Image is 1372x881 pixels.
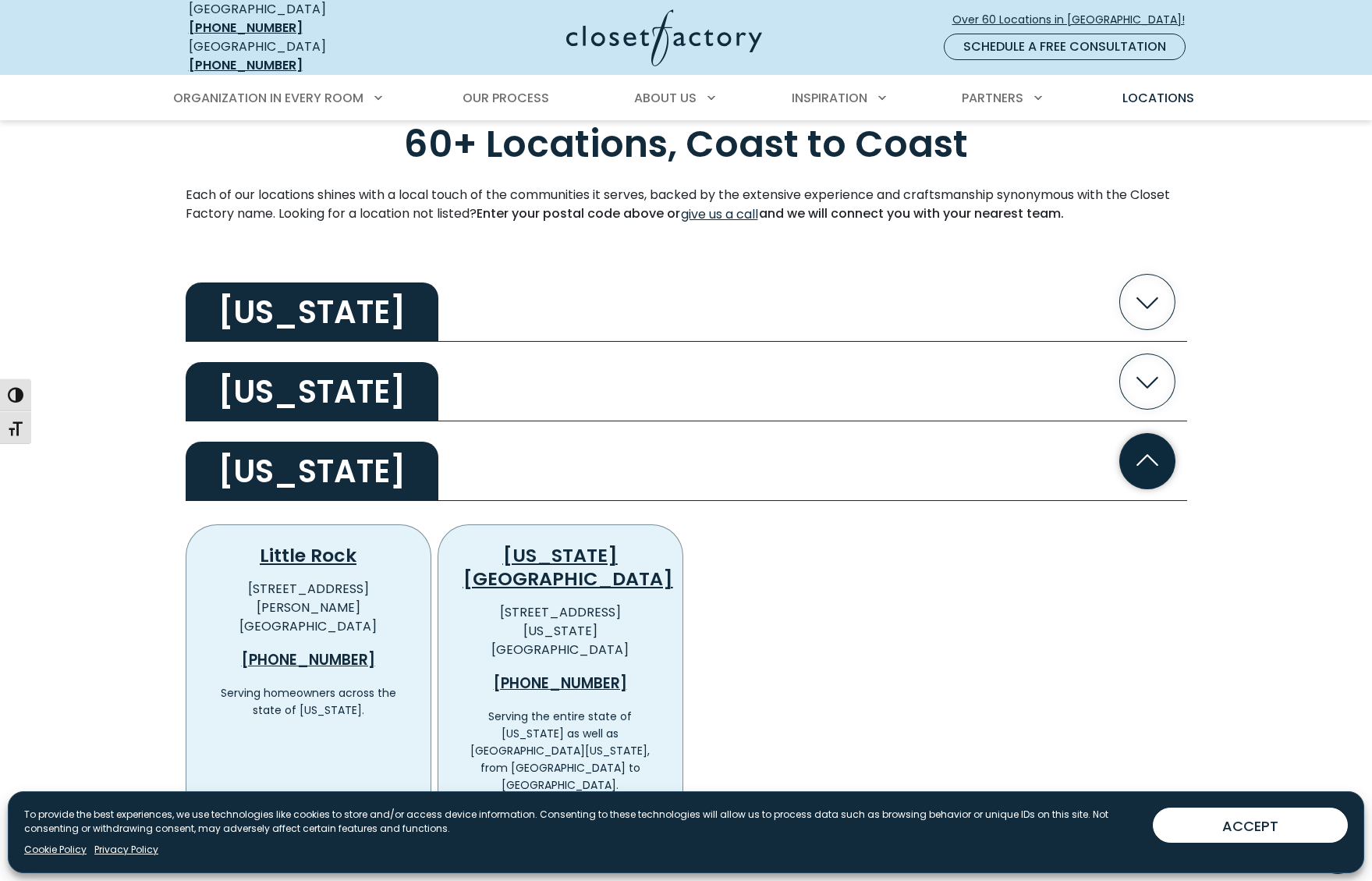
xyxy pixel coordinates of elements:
[186,282,438,342] h2: [US_STATE]
[24,843,87,857] a: Cookie Policy
[566,9,762,66] img: Closet Factory Logo
[189,37,415,75] div: [GEOGRAPHIC_DATA]
[1153,808,1348,843] button: ACCEPT
[463,672,658,695] a: [PHONE_NUMBER]
[186,342,1187,421] button: [US_STATE]
[1122,89,1194,107] span: Locations
[162,76,1211,120] nav: Primary Menu
[952,6,1198,34] a: Over 60 Locations in [GEOGRAPHIC_DATA]!
[944,34,1186,60] a: Schedule a Free Consultation
[680,204,759,225] a: give us a call
[463,603,658,659] p: [STREET_ADDRESS] [US_STATE][GEOGRAPHIC_DATA]
[962,89,1023,107] span: Partners
[94,843,158,857] a: Privacy Policy
[186,186,1187,225] p: Each of our locations shines with a local touch of the communities it serves, backed by the exten...
[186,362,438,421] h2: [US_STATE]
[463,542,673,591] a: [US_STATE][GEOGRAPHIC_DATA]
[173,89,363,107] span: Organization in Every Room
[186,262,1187,342] button: [US_STATE]
[634,89,697,107] span: About Us
[477,204,1064,222] strong: Enter your postal code above or and we will connect you with your nearest team.
[463,89,549,107] span: Our Process
[463,708,658,794] p: Serving the entire state of [US_STATE] as well as [GEOGRAPHIC_DATA][US_STATE], from [GEOGRAPHIC_D...
[24,808,1140,836] p: To provide the best experiences, we use technologies like cookies to store and/or access device i...
[260,542,356,568] a: Little Rock
[211,684,406,719] p: Serving homeowners across the state of [US_STATE].
[211,580,406,636] p: [STREET_ADDRESS][PERSON_NAME] [GEOGRAPHIC_DATA]
[404,118,968,170] span: 60+ Locations, Coast to Coast
[189,19,303,37] a: [PHONE_NUMBER]
[189,56,303,74] a: [PHONE_NUMBER]
[952,12,1197,28] span: Over 60 Locations in [GEOGRAPHIC_DATA]!
[186,442,438,501] h2: [US_STATE]
[211,648,406,672] a: [PHONE_NUMBER]
[792,89,867,107] span: Inspiration
[186,421,1187,501] button: [US_STATE]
